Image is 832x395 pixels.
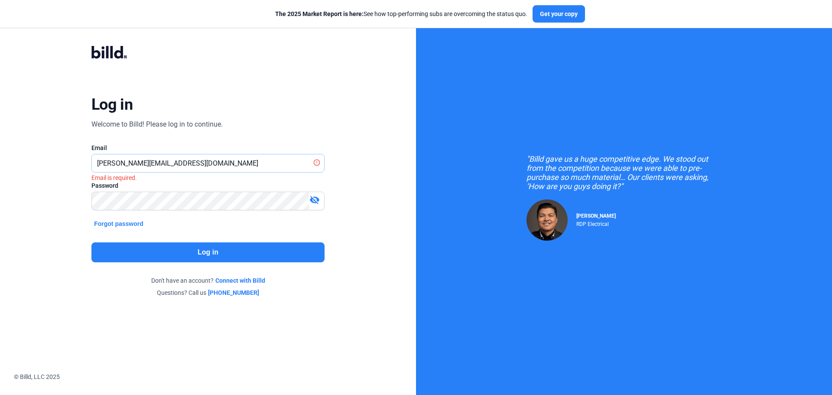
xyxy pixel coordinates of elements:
[91,288,325,297] div: Questions? Call us
[208,288,259,297] a: [PHONE_NUMBER]
[275,10,364,17] span: The 2025 Market Report is here:
[91,144,325,152] div: Email
[533,5,585,23] button: Get your copy
[91,119,223,130] div: Welcome to Billd! Please log in to continue.
[91,276,325,285] div: Don't have an account?
[576,219,616,227] div: RDP Electrical
[215,276,265,285] a: Connect with Billd
[275,10,527,18] div: See how top-performing subs are overcoming the status quo.
[91,242,325,262] button: Log in
[91,219,146,229] button: Forgot password
[576,213,616,219] span: [PERSON_NAME]
[91,95,133,114] div: Log in
[91,181,325,190] div: Password
[526,154,721,191] div: "Billd gave us a huge competitive edge. We stood out from the competition because we were able to...
[91,174,137,181] i: Email is required.
[309,195,320,205] mat-icon: visibility_off
[526,199,568,241] img: Raul Pacheco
